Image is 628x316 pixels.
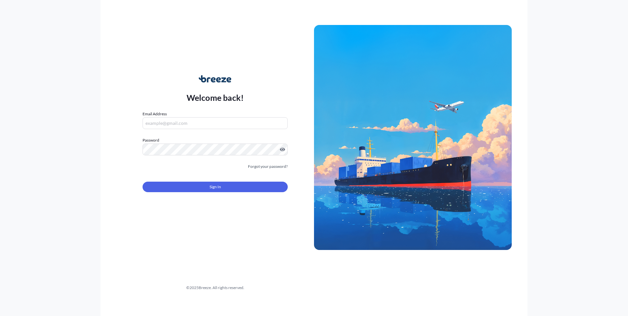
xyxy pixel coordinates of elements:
[248,163,288,170] a: Forgot your password?
[143,137,288,144] label: Password
[210,184,221,190] span: Sign In
[314,25,512,250] img: Ship illustration
[143,182,288,192] button: Sign In
[143,117,288,129] input: example@gmail.com
[187,92,244,103] p: Welcome back!
[143,111,167,117] label: Email Address
[280,147,285,152] button: Show password
[116,284,314,291] div: © 2025 Breeze. All rights reserved.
